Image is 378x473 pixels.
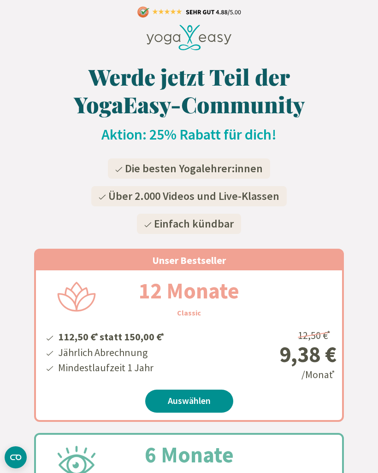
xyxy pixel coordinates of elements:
button: CMP-Widget öffnen [5,446,27,468]
span: Einfach kündbar [154,216,234,231]
h2: 6 Monate [123,438,256,471]
h3: Classic [177,307,201,318]
span: 12,50 € [298,329,332,342]
h1: Werde jetzt Teil der YogaEasy-Community [34,63,344,118]
li: Jährlich Abrechnung [57,345,165,360]
li: Mindestlaufzeit 1 Jahr [57,360,165,375]
h2: 12 Monate [117,274,261,307]
span: Über 2.000 Videos und Live-Klassen [108,189,279,203]
a: Auswählen [145,390,233,413]
span: Die besten Yogalehrer:innen [125,161,263,175]
div: 9,38 € [226,343,337,365]
span: Unser Bestseller [152,254,226,267]
li: 112,50 € statt 150,00 € [57,327,165,345]
div: /Monat [226,326,337,382]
